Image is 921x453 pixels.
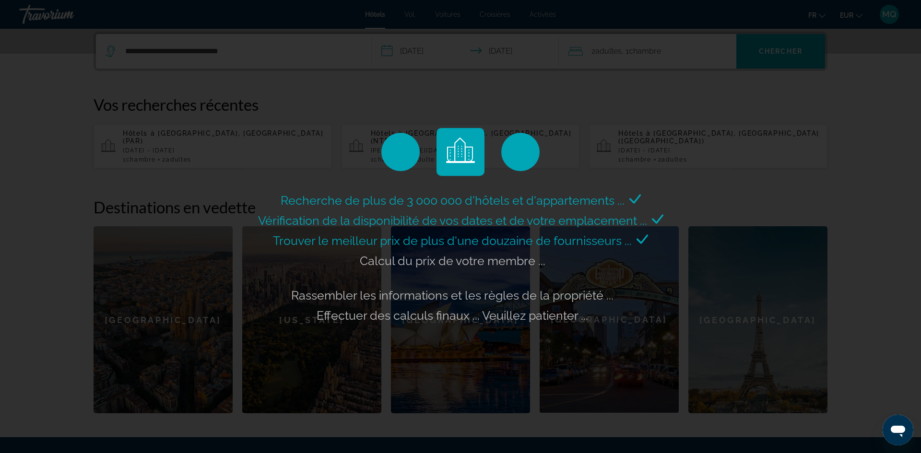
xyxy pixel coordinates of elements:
[258,213,647,228] span: Vérification de la disponibilité de vos dates et de votre emplacement ...
[281,193,625,208] span: Recherche de plus de 3 000 000 d'hôtels et d'appartements ...
[883,415,913,445] iframe: Bouton de lancement de la fenêtre de messagerie
[360,254,545,268] span: Calcul du prix de votre membre ...
[317,308,588,323] span: Effectuer des calculs finaux ... Veuillez patienter ...
[273,233,632,248] span: Trouver le meilleur prix de plus d'une douzaine de fournisseurs ...
[291,288,614,302] span: Rassembler les informations et les règles de la propriété ...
